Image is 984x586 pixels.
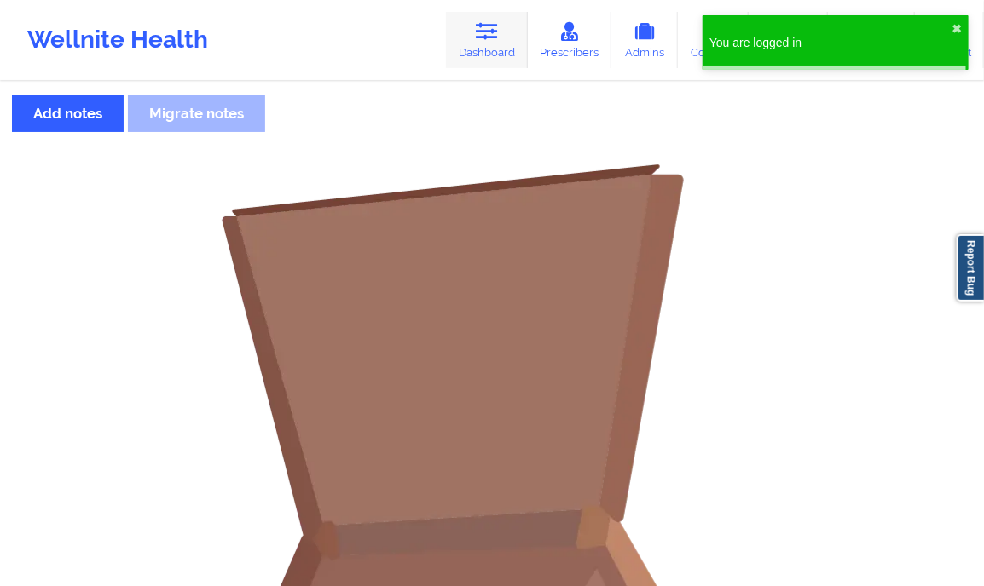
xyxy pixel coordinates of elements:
[952,22,962,36] button: close
[611,12,678,68] a: Admins
[957,234,984,302] a: Report Bug
[12,95,124,132] button: Add notes
[709,34,952,51] div: You are logged in
[446,12,528,68] a: Dashboard
[678,12,749,68] a: Coaches
[528,12,612,68] a: Prescribers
